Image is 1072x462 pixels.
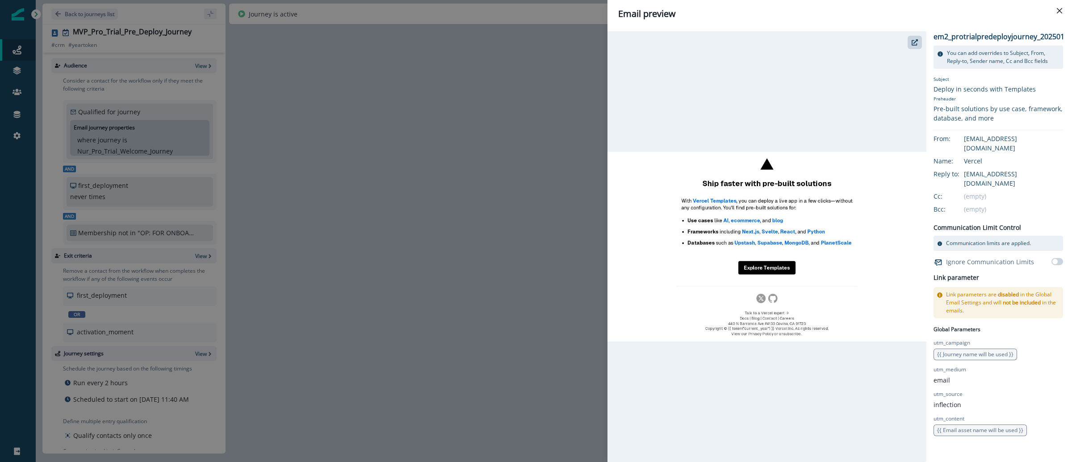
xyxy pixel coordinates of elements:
[934,339,970,347] p: utm_campaign
[934,324,980,333] p: Global Parameters
[934,134,978,143] div: From:
[1003,299,1041,306] span: not be included
[946,291,1059,315] p: Link parameters are in the Global Email Settings and will in the emails.
[964,156,1063,166] div: Vercel
[934,366,966,374] p: utm_medium
[934,84,1063,94] div: Deploy in seconds with Templates
[934,204,978,214] div: Bcc:
[964,169,1063,188] div: [EMAIL_ADDRESS][DOMAIN_NAME]
[618,7,1061,21] div: Email preview
[934,104,1063,123] div: Pre-built solutions by use case, framework, database, and more
[934,390,963,398] p: utm_source
[937,350,1013,358] span: {{ Journey name will be used }}
[964,134,1063,153] div: [EMAIL_ADDRESS][DOMAIN_NAME]
[964,191,1063,201] div: (empty)
[947,49,1059,65] p: You can add overrides to Subject, From, Reply-to, Sender name, Cc and Bcc fields
[934,94,1063,104] p: Preheader
[934,76,1063,84] p: Subject
[934,375,950,385] p: email
[934,272,979,283] h2: Link parameter
[934,169,978,179] div: Reply to:
[934,400,961,409] p: inflection
[934,415,964,423] p: utm_content
[934,156,978,166] div: Name:
[998,291,1019,298] span: disabled
[607,152,926,341] img: email asset unavailable
[964,204,1063,214] div: (empty)
[937,426,1023,434] span: {{ Email asset name will be used }}
[934,191,978,201] div: Cc:
[1052,4,1067,18] button: Close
